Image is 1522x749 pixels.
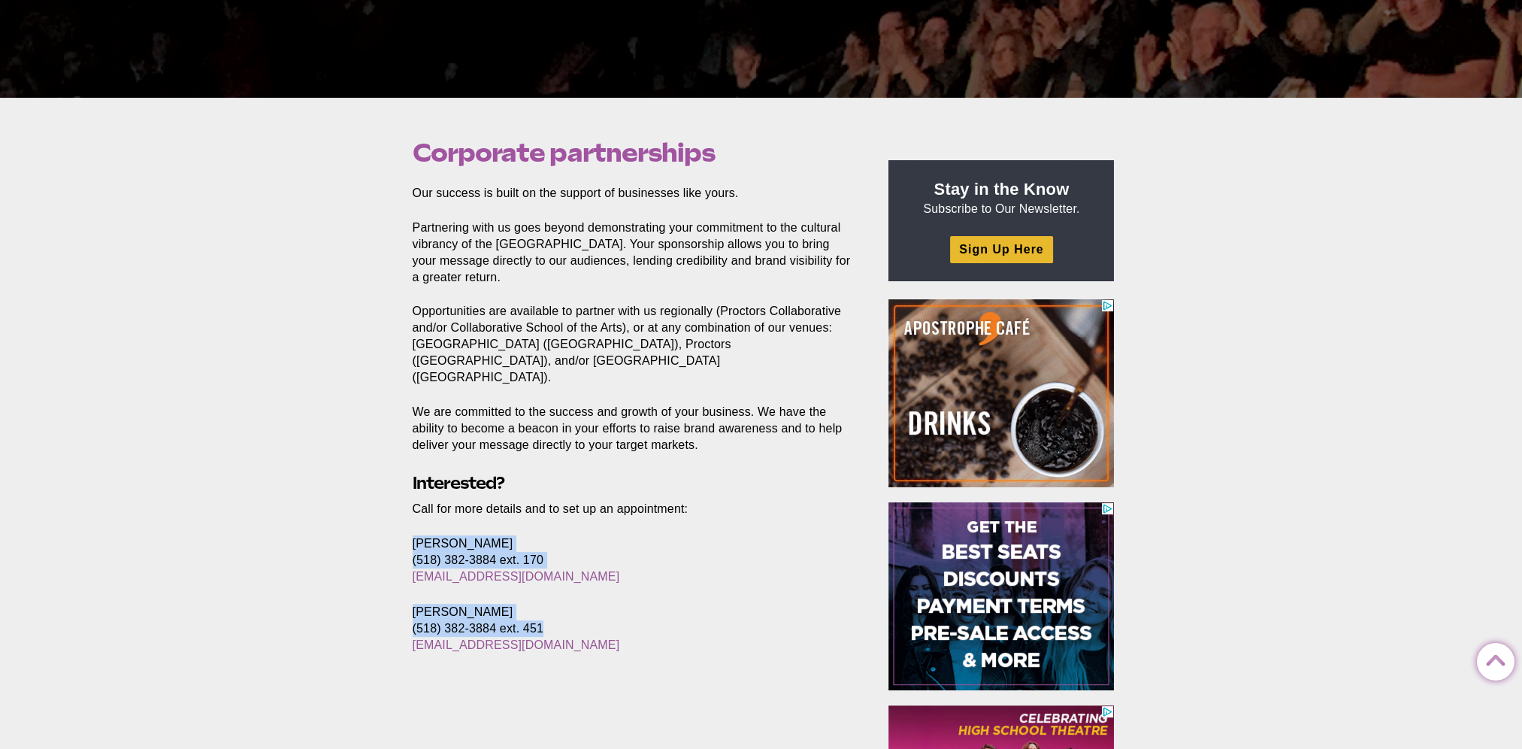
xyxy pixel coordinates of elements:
iframe: Advertisement [888,299,1114,487]
strong: Interested? [413,473,504,493]
p: [PERSON_NAME] (518) 382-3884 ext. 170 [413,535,855,585]
p: [PERSON_NAME] (518) 382-3884 ext. 451 [413,604,855,653]
iframe: Advertisement [888,502,1114,690]
a: Back to Top [1477,644,1507,674]
h1: Corporate partnerships [413,138,855,167]
a: Sign Up Here [950,236,1052,262]
p: We are committed to the success and growth of your business. We have the ability to become a beac... [413,404,855,453]
a: [EMAIL_ADDRESS][DOMAIN_NAME] [413,570,620,583]
p: Call for more details and to set up an appointment: [413,501,855,517]
p: Subscribe to Our Newsletter. [906,178,1096,217]
a: [EMAIL_ADDRESS][DOMAIN_NAME] [413,638,620,651]
strong: Stay in the Know [934,180,1070,199]
p: Partnering with us goes beyond demonstrating your commitment to the cultural vibrancy of the [GEO... [413,220,855,386]
p: Our success is built on the support of businesses like yours. [413,185,855,202]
